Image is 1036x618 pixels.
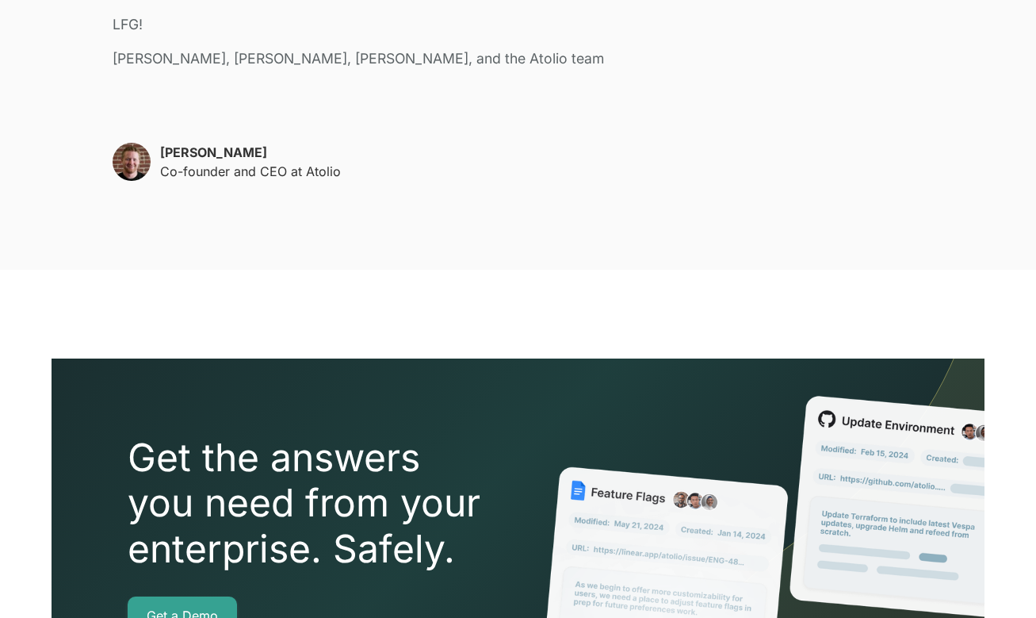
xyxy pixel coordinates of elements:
[113,14,679,35] p: LFG!
[160,162,341,181] p: Co-founder and CEO at Atolio
[113,48,679,69] p: [PERSON_NAME], [PERSON_NAME], [PERSON_NAME], and the Atolio team
[128,435,572,572] h2: Get the answers you need from your enterprise. Safely.
[160,143,341,162] p: [PERSON_NAME]
[113,82,679,102] p: ‍
[957,542,1036,618] iframe: Chat Widget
